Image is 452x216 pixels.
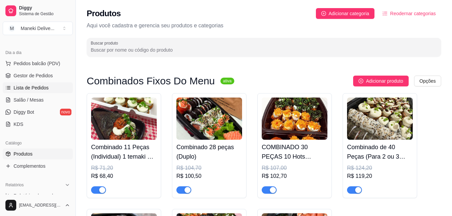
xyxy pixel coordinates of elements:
span: plus-circle [321,11,326,16]
div: R$ 68,40 [91,172,157,180]
a: Gestor de Pedidos [3,70,73,81]
a: Salão / Mesas [3,94,73,105]
div: R$ 71,20 [91,164,157,172]
span: Sistema de Gestão [19,11,70,17]
img: product-image [347,98,413,140]
span: Relatórios [5,182,24,188]
button: Opções [414,76,441,86]
span: Diggy [19,5,70,11]
p: Aqui você cadastra e gerencia seu produtos e categorias [87,22,441,30]
span: [EMAIL_ADDRESS][DOMAIN_NAME] [19,202,62,208]
button: [EMAIL_ADDRESS][DOMAIN_NAME] [3,197,73,213]
img: product-image [91,98,157,140]
img: product-image [176,98,242,140]
div: Maneki Delive ... [21,25,55,32]
span: Gestor de Pedidos [14,72,53,79]
div: R$ 124,20 [347,164,413,172]
h4: Combinado 11 Peças (Individual) 1 temaki + Hot Roll [91,142,157,161]
div: R$ 100,50 [176,172,242,180]
img: product-image [262,98,327,140]
span: Produtos [14,151,33,157]
a: Produtos [3,148,73,159]
h4: Combinado de 40 Peças (Para 2 ou 3 Pessoas) Uramaki + Hossomaki + Hot roll [347,142,413,161]
button: Adicionar categoria [316,8,375,19]
h4: Combinado 28 peças (Duplo) [176,142,242,161]
span: Complementos [14,163,45,169]
span: Adicionar categoria [329,10,369,17]
span: Reodernar categorias [390,10,436,17]
span: Salão / Mesas [14,97,44,103]
h2: Produtos [87,8,121,19]
button: Select a team [3,22,73,35]
span: Lista de Pedidos [14,84,49,91]
a: Lista de Pedidos [3,82,73,93]
span: ordered-list [383,11,387,16]
span: Relatórios de vendas [14,192,58,199]
button: Pedidos balcão (PDV) [3,58,73,69]
div: R$ 119,20 [347,172,413,180]
span: plus-circle [359,79,363,83]
span: Adicionar produto [366,77,403,85]
label: Buscar produto [91,40,121,46]
div: Catálogo [3,138,73,148]
div: R$ 107,00 [262,164,327,172]
span: M [8,25,15,32]
a: DiggySistema de Gestão [3,3,73,19]
span: Opções [419,77,436,85]
h3: Combinados Fixos Do Menu [87,77,215,85]
a: KDS [3,119,73,130]
input: Buscar produto [91,47,437,53]
button: Adicionar produto [353,76,409,86]
div: R$ 102,70 [262,172,327,180]
button: Reodernar categorias [377,8,441,19]
h4: COMBINADO 30 PEÇAS 10 Hots Nachos + 10 Hots Philadelphia+ 10 Hots Pantanal [262,142,327,161]
span: KDS [14,121,23,128]
a: Diggy Botnovo [3,107,73,117]
a: Complementos [3,161,73,171]
a: Relatórios de vendas [3,190,73,201]
span: Pedidos balcão (PDV) [14,60,60,67]
sup: ativa [220,78,234,84]
span: Diggy Bot [14,109,34,115]
div: Dia a dia [3,47,73,58]
div: R$ 104,70 [176,164,242,172]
